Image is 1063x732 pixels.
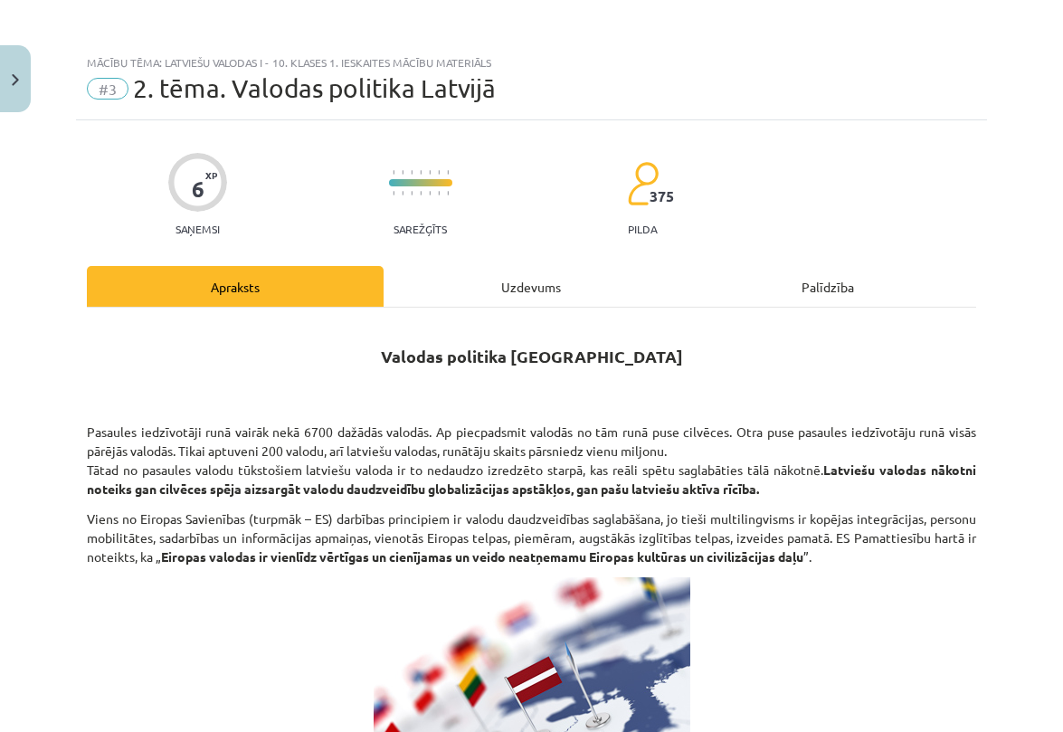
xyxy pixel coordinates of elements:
[393,170,394,175] img: icon-short-line-57e1e144782c952c97e751825c79c345078a6d821885a25fce030b3d8c18986b.svg
[87,509,976,566] p: Viens no Eiropas Savienības (turpmāk – ES) darbības principiem ir valodu daudzveidības saglabāšan...
[87,266,384,307] div: Apraksts
[87,56,976,69] div: Mācību tēma: Latviešu valodas i - 10. klases 1. ieskaites mācību materiāls
[650,188,674,204] span: 375
[133,73,496,103] span: 2. tēma. Valodas politika Latvijā
[679,266,976,307] div: Palīdzība
[205,170,217,180] span: XP
[161,548,803,565] strong: Eiropas valodas ir vienlīdz vērtīgas un cienījamas un veido neatņemamu Eiropas kultūras un civili...
[447,170,449,175] img: icon-short-line-57e1e144782c952c97e751825c79c345078a6d821885a25fce030b3d8c18986b.svg
[402,191,403,195] img: icon-short-line-57e1e144782c952c97e751825c79c345078a6d821885a25fce030b3d8c18986b.svg
[393,191,394,195] img: icon-short-line-57e1e144782c952c97e751825c79c345078a6d821885a25fce030b3d8c18986b.svg
[411,191,413,195] img: icon-short-line-57e1e144782c952c97e751825c79c345078a6d821885a25fce030b3d8c18986b.svg
[168,223,227,235] p: Saņemsi
[628,223,657,235] p: pilda
[384,266,680,307] div: Uzdevums
[87,78,128,100] span: #3
[438,191,440,195] img: icon-short-line-57e1e144782c952c97e751825c79c345078a6d821885a25fce030b3d8c18986b.svg
[12,74,19,86] img: icon-close-lesson-0947bae3869378f0d4975bcd49f059093ad1ed9edebbc8119c70593378902aed.svg
[429,170,431,175] img: icon-short-line-57e1e144782c952c97e751825c79c345078a6d821885a25fce030b3d8c18986b.svg
[87,423,976,499] p: Pasaules iedzīvotāji runā vairāk nekā 6700 dažādās valodās. Ap piecpadsmit valodās no tām runā pu...
[394,223,447,235] p: Sarežģīts
[438,170,440,175] img: icon-short-line-57e1e144782c952c97e751825c79c345078a6d821885a25fce030b3d8c18986b.svg
[447,191,449,195] img: icon-short-line-57e1e144782c952c97e751825c79c345078a6d821885a25fce030b3d8c18986b.svg
[192,176,204,202] div: 6
[420,191,422,195] img: icon-short-line-57e1e144782c952c97e751825c79c345078a6d821885a25fce030b3d8c18986b.svg
[420,170,422,175] img: icon-short-line-57e1e144782c952c97e751825c79c345078a6d821885a25fce030b3d8c18986b.svg
[429,191,431,195] img: icon-short-line-57e1e144782c952c97e751825c79c345078a6d821885a25fce030b3d8c18986b.svg
[627,161,659,206] img: students-c634bb4e5e11cddfef0936a35e636f08e4e9abd3cc4e673bd6f9a4125e45ecb1.svg
[411,170,413,175] img: icon-short-line-57e1e144782c952c97e751825c79c345078a6d821885a25fce030b3d8c18986b.svg
[381,346,683,366] strong: Valodas politika [GEOGRAPHIC_DATA]
[402,170,403,175] img: icon-short-line-57e1e144782c952c97e751825c79c345078a6d821885a25fce030b3d8c18986b.svg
